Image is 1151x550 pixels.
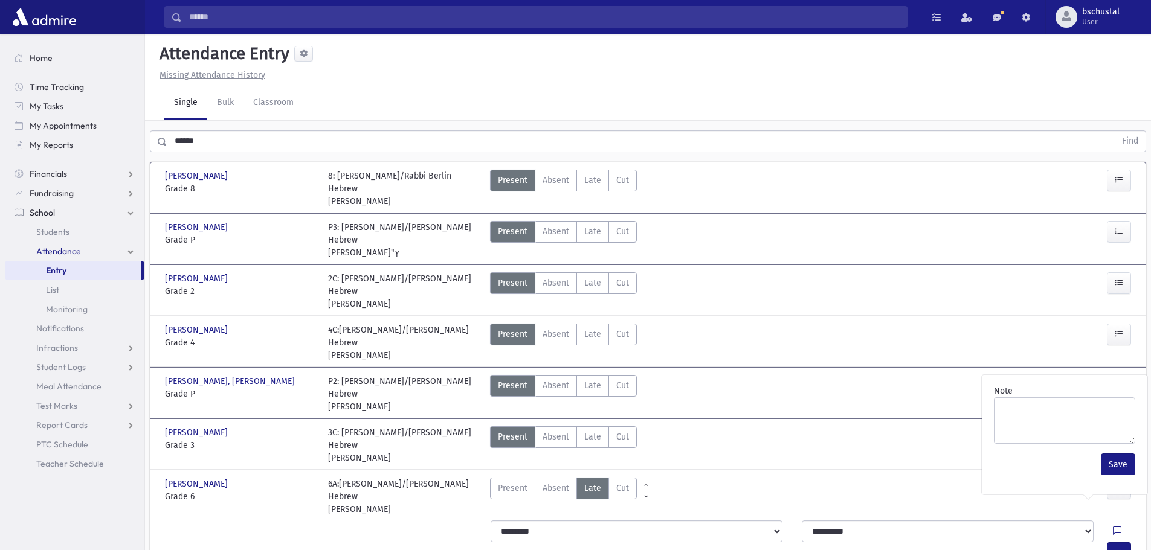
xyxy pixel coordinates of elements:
a: Home [5,48,144,68]
a: School [5,203,144,222]
span: Cut [616,379,629,392]
div: AttTypes [490,375,637,413]
span: Grade 6 [165,490,316,503]
span: PTC Schedule [36,439,88,450]
span: List [46,284,59,295]
span: Cut [616,277,629,289]
span: Late [584,328,601,341]
u: Missing Attendance History [160,70,265,80]
a: PTC Schedule [5,435,144,454]
span: Late [584,277,601,289]
a: Missing Attendance History [155,70,265,80]
span: Monitoring [46,304,88,315]
div: AttTypes [490,272,637,310]
span: Grade 3 [165,439,316,452]
span: Infractions [36,342,78,353]
div: 2C: [PERSON_NAME]/[PERSON_NAME] Hebrew [PERSON_NAME] [328,272,479,310]
span: Cut [616,225,629,238]
a: Students [5,222,144,241]
span: Time Tracking [30,82,84,92]
span: Present [498,174,527,187]
span: School [30,207,55,218]
span: [PERSON_NAME] [165,324,230,336]
span: Absent [543,328,569,341]
span: Home [30,53,53,63]
div: P3: [PERSON_NAME]/[PERSON_NAME] Hebrew [PERSON_NAME]"ץ [328,221,479,259]
button: Find [1115,131,1146,152]
span: Present [498,328,527,341]
span: Absent [543,379,569,392]
a: Report Cards [5,415,144,435]
span: Cut [616,482,629,494]
span: Late [584,482,601,494]
span: Absent [543,225,569,238]
span: Late [584,225,601,238]
span: User [1082,17,1120,27]
span: [PERSON_NAME] [165,221,230,234]
a: Fundraising [5,184,144,203]
a: My Appointments [5,116,144,135]
span: Grade 2 [165,285,316,298]
span: Grade 8 [165,182,316,195]
span: Absent [543,482,569,494]
span: Present [498,225,527,238]
a: List [5,280,144,299]
span: Test Marks [36,400,77,411]
span: [PERSON_NAME] [165,426,230,439]
span: My Tasks [30,101,63,112]
div: 6A:[PERSON_NAME]/[PERSON_NAME] Hebrew [PERSON_NAME] [328,478,479,516]
span: [PERSON_NAME] [165,478,230,490]
a: Meal Attendance [5,377,144,396]
span: Absent [543,174,569,187]
span: Teacher Schedule [36,458,104,469]
span: Entry [46,265,66,276]
span: Late [584,430,601,443]
span: Absent [543,277,569,289]
a: Infractions [5,338,144,357]
div: 8: [PERSON_NAME]/Rabbi Berlin Hebrew [PERSON_NAME] [328,170,479,208]
span: Present [498,379,527,392]
a: Test Marks [5,396,144,415]
a: Teacher Schedule [5,454,144,473]
span: Meal Attendance [36,381,102,392]
input: Search [182,6,907,28]
span: Students [36,226,69,237]
span: [PERSON_NAME] [165,170,230,182]
div: AttTypes [490,170,637,208]
span: Attendance [36,246,81,257]
a: Time Tracking [5,77,144,97]
span: [PERSON_NAME], [PERSON_NAME] [165,375,297,388]
span: Cut [616,430,629,443]
span: Grade P [165,388,316,400]
a: My Reports [5,135,144,155]
a: Bulk [207,86,243,120]
a: Student Logs [5,357,144,377]
span: Grade P [165,234,316,246]
span: bschustal [1082,7,1120,17]
div: 3C: [PERSON_NAME]/[PERSON_NAME] Hebrew [PERSON_NAME] [328,426,479,464]
div: 4C:[PERSON_NAME]/[PERSON_NAME] Hebrew [PERSON_NAME] [328,324,479,362]
span: My Reports [30,139,73,150]
div: P2: [PERSON_NAME]/[PERSON_NAME] Hebrew [PERSON_NAME] [328,375,479,413]
span: Late [584,379,601,392]
span: Late [584,174,601,187]
div: AttTypes [490,324,637,362]
a: Notifications [5,319,144,338]
div: AttTypes [490,221,637,259]
a: Entry [5,261,141,280]
span: Present [498,430,527,443]
span: Financials [30,168,67,179]
a: Monitoring [5,299,144,319]
span: Cut [616,174,629,187]
span: Fundraising [30,188,74,199]
button: Save [1101,453,1135,475]
span: Present [498,277,527,289]
span: Student Logs [36,362,86,373]
div: AttTypes [490,426,637,464]
label: Note [994,385,1013,397]
span: Notifications [36,323,84,334]
span: Report Cards [36,420,88,430]
span: Grade 4 [165,336,316,349]
a: Financials [5,164,144,184]
a: Classroom [243,86,303,120]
